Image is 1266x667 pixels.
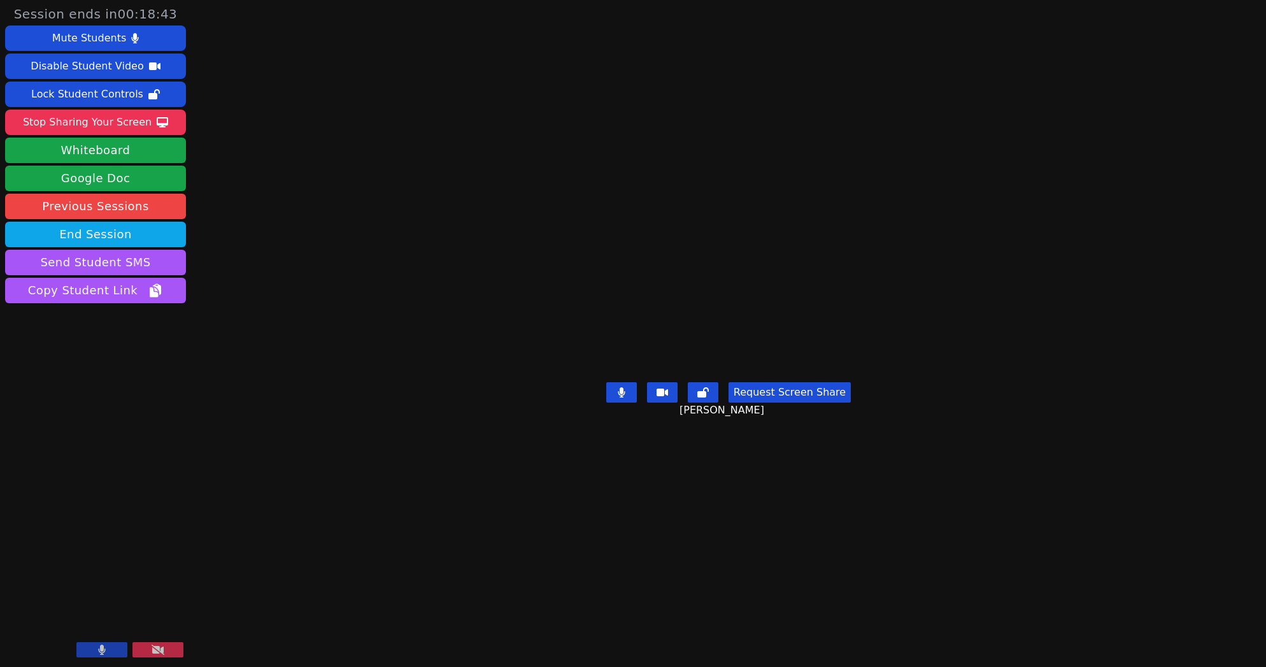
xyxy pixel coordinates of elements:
[5,278,186,303] button: Copy Student Link
[31,84,143,104] div: Lock Student Controls
[5,110,186,135] button: Stop Sharing Your Screen
[5,222,186,247] button: End Session
[5,82,186,107] button: Lock Student Controls
[729,382,851,403] button: Request Screen Share
[679,403,767,418] span: [PERSON_NAME]
[52,28,126,48] div: Mute Students
[5,194,186,219] a: Previous Sessions
[5,25,186,51] button: Mute Students
[5,166,186,191] a: Google Doc
[5,250,186,275] button: Send Student SMS
[118,6,178,22] time: 00:18:43
[28,282,163,299] span: Copy Student Link
[14,5,178,23] span: Session ends in
[23,112,152,133] div: Stop Sharing Your Screen
[31,56,143,76] div: Disable Student Video
[5,54,186,79] button: Disable Student Video
[5,138,186,163] button: Whiteboard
